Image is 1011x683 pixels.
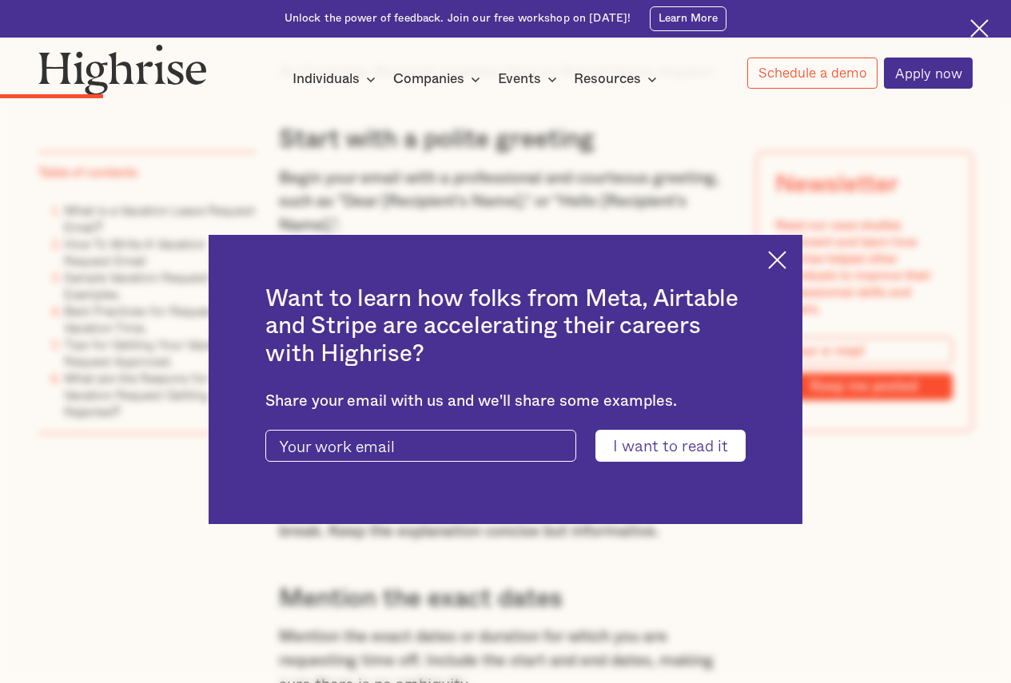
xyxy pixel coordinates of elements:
input: Your work email [265,430,575,461]
div: Resources [574,69,641,89]
div: Events [498,69,541,89]
img: Cross icon [768,251,786,269]
input: I want to read it [595,430,745,461]
div: Unlock the power of feedback. Join our free workshop on [DATE]! [285,11,631,26]
img: Cross icon [970,19,989,38]
img: Highrise logo [38,44,207,95]
a: Apply now [884,58,973,89]
div: Events [498,69,562,89]
div: Individuals [293,69,360,89]
a: Schedule a demo [747,58,878,89]
form: current-ascender-blog-article-modal-form [265,430,745,461]
div: Resources [574,69,662,89]
a: Learn More [650,6,727,31]
h2: Want to learn how folks from Meta, Airtable and Stripe are accelerating their careers with Highrise? [265,285,745,367]
div: Share your email with us and we'll share some examples. [265,392,745,411]
div: Companies [393,69,485,89]
div: Individuals [293,69,380,89]
div: Companies [393,69,464,89]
